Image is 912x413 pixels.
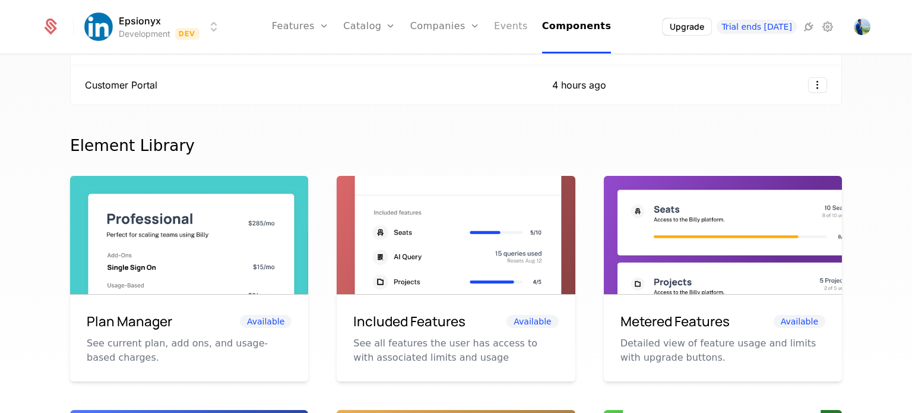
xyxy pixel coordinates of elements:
[663,18,711,35] button: Upgrade
[87,311,172,332] h6: Plan Manager
[87,336,292,365] p: See current plan, add ons, and usage-based charges.
[240,315,292,328] span: Available
[119,28,170,40] div: Development
[620,336,825,365] p: Detailed view of feature usage and limits with upgrade buttons.
[854,18,870,35] button: Open user button
[175,28,199,40] span: Dev
[821,20,835,34] a: Settings
[353,311,465,332] h6: Included Features
[552,78,607,92] div: 4 hours ago
[353,336,558,365] p: See all features the user has access to with associated limits and usage
[506,315,558,328] span: Available
[620,311,730,332] h6: Metered Features
[84,12,113,41] img: Epsionyx
[808,77,827,93] button: Select action
[71,65,538,105] td: Customer Portal
[717,20,797,34] a: Trial ends [DATE]
[88,14,221,40] button: Select environment
[854,18,870,35] img: TSHEGOFATSO MOGOTLANE
[802,20,816,34] a: Integrations
[70,134,842,157] div: Element Library
[774,315,825,328] span: Available
[119,14,161,28] span: Epsionyx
